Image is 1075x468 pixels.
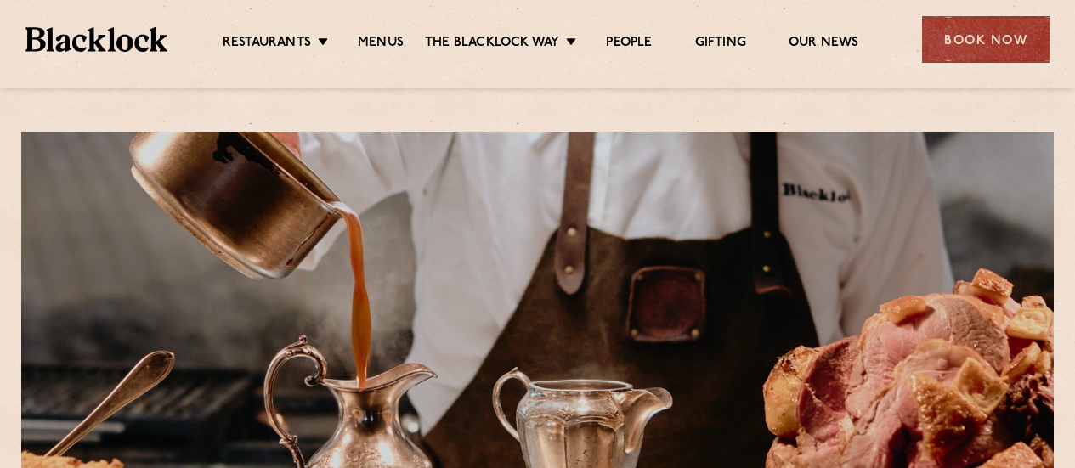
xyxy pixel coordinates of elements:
[425,35,559,54] a: The Blacklock Way
[789,35,859,54] a: Our News
[922,16,1050,63] div: Book Now
[358,35,404,54] a: Menus
[606,35,652,54] a: People
[695,35,746,54] a: Gifting
[25,27,167,51] img: BL_Textured_Logo-footer-cropped.svg
[223,35,311,54] a: Restaurants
